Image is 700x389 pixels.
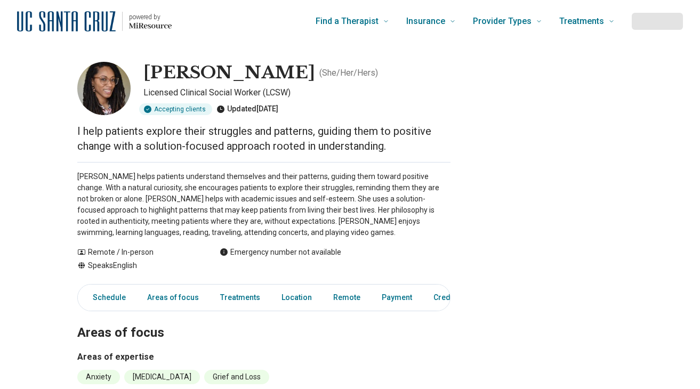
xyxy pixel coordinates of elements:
p: Licensed Clinical Social Worker (LCSW) [143,86,450,99]
div: Emergency number not available [220,247,341,258]
div: Accepting clients [139,103,212,115]
a: Schedule [80,287,132,309]
p: I help patients explore their struggles and patterns, guiding them to positive change with a solu... [77,124,450,153]
span: Treatments [559,14,604,29]
p: ( She/Her/Hers ) [319,67,378,79]
a: Treatments [214,287,267,309]
span: Insurance [406,14,445,29]
a: Payment [375,287,419,309]
a: Credentials [427,287,480,309]
a: Remote [327,287,367,309]
a: Home page [17,4,172,38]
p: [PERSON_NAME] helps patients understand themselves and their patterns, guiding them toward positi... [77,171,450,238]
li: [MEDICAL_DATA] [124,370,200,384]
li: Anxiety [77,370,120,384]
h3: Areas of expertise [77,351,450,363]
p: powered by [129,13,172,21]
h2: Areas of focus [77,298,450,342]
a: Areas of focus [141,287,205,309]
div: Updated [DATE] [216,103,278,115]
span: Provider Types [473,14,532,29]
img: Alexis McLeod-Hall, Licensed Clinical Social Worker (LCSW) [77,62,131,115]
li: Grief and Loss [204,370,269,384]
span: Find a Therapist [316,14,379,29]
div: Speaks English [77,260,198,271]
a: Location [275,287,318,309]
h1: [PERSON_NAME] [143,62,315,84]
div: Remote / In-person [77,247,198,258]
